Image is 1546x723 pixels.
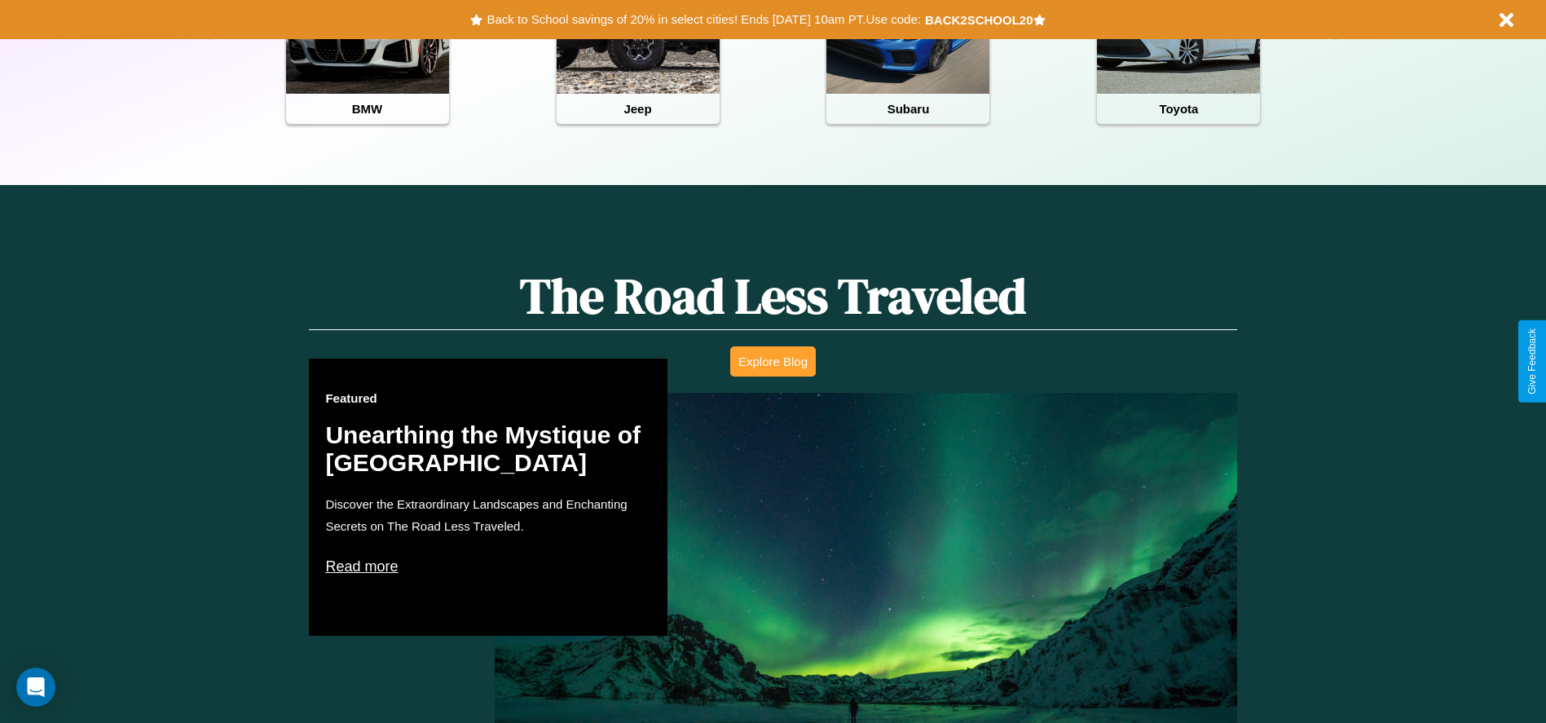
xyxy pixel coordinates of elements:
h4: Subaru [826,94,989,124]
h4: BMW [286,94,449,124]
b: BACK2SCHOOL20 [925,13,1033,27]
p: Read more [325,553,651,580]
h2: Unearthing the Mystique of [GEOGRAPHIC_DATA] [325,421,651,477]
h4: Toyota [1097,94,1260,124]
button: Explore Blog [730,346,816,377]
div: Open Intercom Messenger [16,668,55,707]
h3: Featured [325,391,651,405]
p: Discover the Extraordinary Landscapes and Enchanting Secrets on The Road Less Traveled. [325,493,651,537]
h4: Jeep [557,94,720,124]
button: Back to School savings of 20% in select cities! Ends [DATE] 10am PT.Use code: [482,8,924,31]
div: Give Feedback [1526,328,1538,395]
h1: The Road Less Traveled [309,262,1236,330]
